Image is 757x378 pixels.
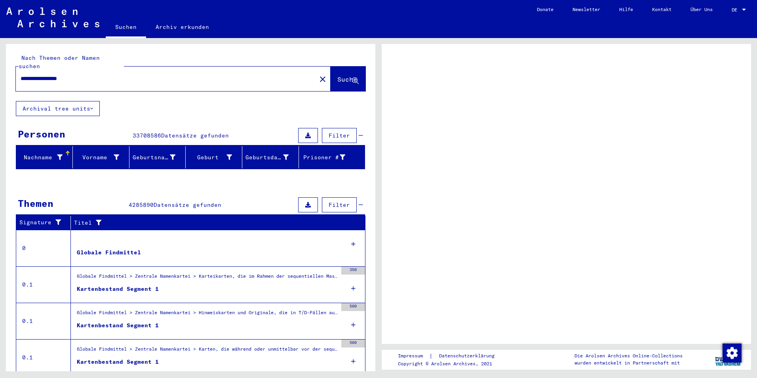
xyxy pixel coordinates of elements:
button: Filter [322,197,357,212]
span: 4285890 [129,201,154,208]
span: DE [732,7,740,13]
span: Filter [329,201,350,208]
div: Geburtsname [133,153,176,162]
p: Copyright © Arolsen Archives, 2021 [398,360,504,367]
div: Kartenbestand Segment 1 [77,285,159,293]
div: Geburtsdatum [245,151,299,164]
mat-header-cell: Vorname [73,146,129,168]
button: Clear [315,71,331,87]
div: Globale Findmittel [77,248,141,257]
div: 500 [341,340,365,347]
div: Signature [19,218,65,227]
div: Vorname [76,153,119,162]
div: Geburt‏ [189,153,232,162]
span: Datensätze gefunden [161,132,229,139]
mat-header-cell: Geburt‏ [186,146,242,168]
a: Archiv erkunden [146,17,219,36]
div: Titel [74,216,358,229]
mat-header-cell: Geburtsdatum [242,146,299,168]
div: Globale Findmittel > Zentrale Namenkartei > Karten, die während oder unmittelbar vor der sequenti... [77,346,337,357]
div: Kartenbestand Segment 1 [77,358,159,366]
button: Filter [322,128,357,143]
td: 0 [16,230,71,266]
div: Personen [18,127,65,141]
p: Die Arolsen Archives Online-Collections [574,352,683,359]
div: Kartenbestand Segment 1 [77,321,159,330]
img: Arolsen_neg.svg [6,8,99,27]
div: Globale Findmittel > Zentrale Namenkartei > Hinweiskarten und Originale, die in T/D-Fällen aufgef... [77,309,337,320]
div: Geburtsname [133,151,186,164]
div: Nachname [19,151,72,164]
a: Suchen [106,17,146,38]
mat-label: Nach Themen oder Namen suchen [19,54,100,70]
div: | [398,352,504,360]
div: Prisoner # [302,151,355,164]
td: 0.1 [16,339,71,376]
mat-header-cell: Geburtsname [129,146,186,168]
mat-header-cell: Prisoner # [299,146,365,168]
td: 0.1 [16,266,71,303]
span: Suche [337,75,357,83]
a: Impressum [398,352,429,360]
div: 350 [341,267,365,275]
p: wurden entwickelt in Partnerschaft mit [574,359,683,367]
a: Datenschutzerklärung [433,352,504,360]
div: Vorname [76,151,129,164]
mat-header-cell: Nachname [16,146,73,168]
div: Signature [19,216,72,229]
td: 0.1 [16,303,71,339]
div: Titel [74,219,350,227]
span: 33708586 [133,132,161,139]
span: Filter [329,132,350,139]
div: Geburt‏ [189,151,242,164]
div: Themen [18,196,53,210]
div: Geburtsdatum [245,153,289,162]
button: Archival tree units [16,101,100,116]
img: Zustimmung ändern [723,344,742,363]
mat-icon: close [318,74,327,84]
div: 500 [341,303,365,311]
button: Suche [331,67,365,91]
span: Datensätze gefunden [154,201,221,208]
div: Nachname [19,153,63,162]
div: Globale Findmittel > Zentrale Namenkartei > Karteikarten, die im Rahmen der sequentiellen Massend... [77,273,337,284]
img: yv_logo.png [713,349,743,369]
div: Prisoner # [302,153,345,162]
